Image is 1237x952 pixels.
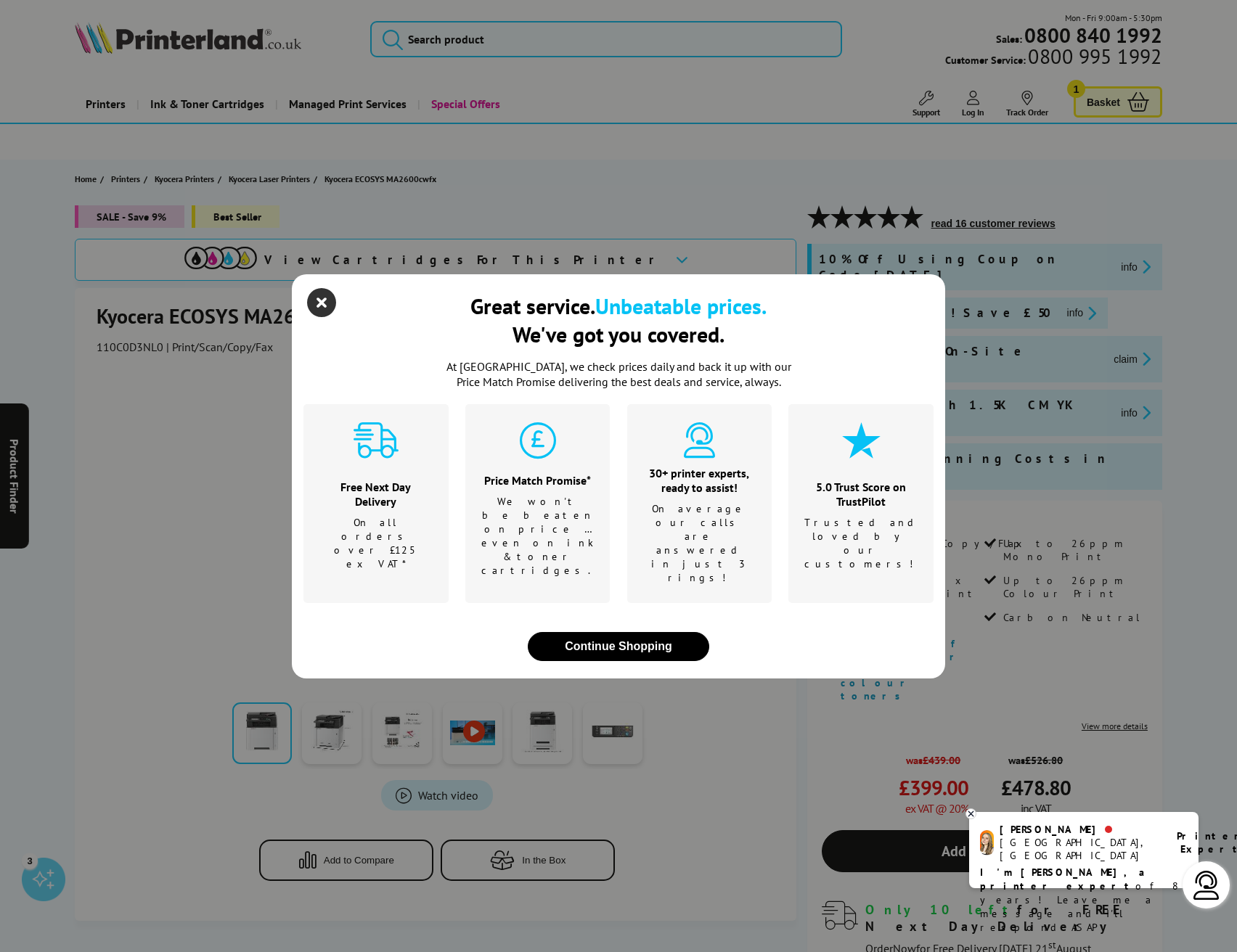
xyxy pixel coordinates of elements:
button: close modal [528,632,709,661]
p: of 8 years! Leave me a message and I'll respond ASAP [980,866,1188,935]
p: On all orders over £125 ex VAT* [322,516,430,571]
img: user-headset-light.svg [1192,871,1221,900]
p: At [GEOGRAPHIC_DATA], we check prices daily and back it up with our Price Match Promise deliverin... [437,359,800,390]
div: [GEOGRAPHIC_DATA], [GEOGRAPHIC_DATA] [1000,836,1159,862]
img: amy-livechat.png [980,830,994,855]
div: 5.0 Trust Score on TrustPilot [804,480,918,509]
b: Unbeatable prices. [595,292,767,320]
p: On average our calls are answered in just 3 rings! [645,502,754,585]
div: 30+ printer experts, ready to assist! [645,466,754,495]
button: close modal [311,292,332,313]
div: [PERSON_NAME] [1000,823,1159,836]
p: We won't be beaten on price …even on ink & toner cartridges. [481,495,595,578]
div: Free Next Day Delivery [322,480,430,509]
p: Trusted and loved by our customers! [804,516,918,571]
div: Price Match Promise* [481,473,595,488]
b: I'm [PERSON_NAME], a printer expert [980,866,1149,892]
div: Great service. We've got you covered. [470,292,767,348]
